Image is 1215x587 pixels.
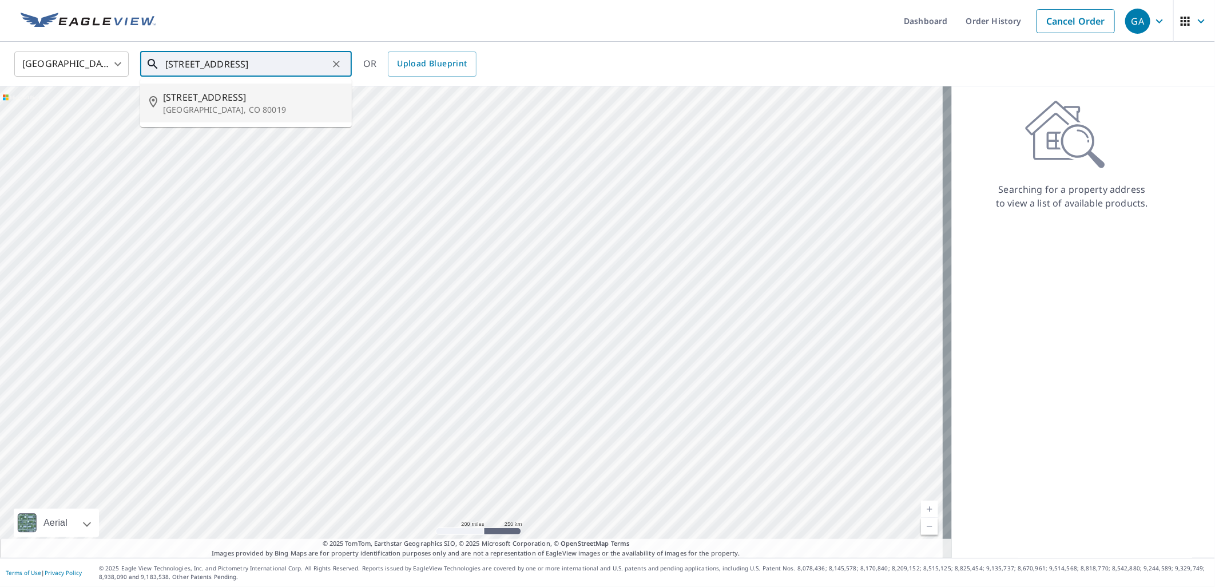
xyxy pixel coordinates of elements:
div: Aerial [40,509,71,537]
a: Cancel Order [1037,9,1115,33]
a: Terms of Use [6,569,41,577]
div: OR [363,51,477,77]
div: GA [1125,9,1150,34]
a: Current Level 5, Zoom Out [921,518,938,535]
span: © 2025 TomTom, Earthstar Geographics SIO, © 2025 Microsoft Corporation, © [323,539,630,549]
input: Search by address or latitude-longitude [165,48,328,80]
div: [GEOGRAPHIC_DATA] [14,48,129,80]
a: Privacy Policy [45,569,82,577]
span: Upload Blueprint [397,57,467,71]
p: | [6,569,82,576]
a: OpenStreetMap [561,539,609,548]
img: EV Logo [21,13,156,30]
p: [GEOGRAPHIC_DATA], CO 80019 [163,104,343,116]
span: [STREET_ADDRESS] [163,90,343,104]
p: © 2025 Eagle View Technologies, Inc. and Pictometry International Corp. All Rights Reserved. Repo... [99,564,1209,581]
a: Current Level 5, Zoom In [921,501,938,518]
button: Clear [328,56,344,72]
a: Upload Blueprint [388,51,476,77]
p: Searching for a property address to view a list of available products. [995,183,1149,210]
a: Terms [611,539,630,548]
div: Aerial [14,509,99,537]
